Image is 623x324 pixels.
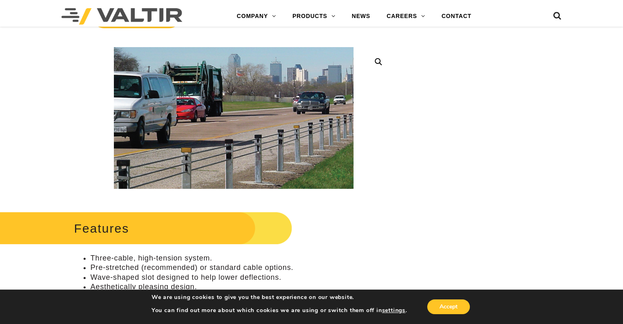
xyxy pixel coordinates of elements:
[229,8,284,25] a: COMPANY
[61,8,182,25] img: Valtir
[427,299,470,314] button: Accept
[378,8,433,25] a: CAREERS
[91,263,393,272] li: Pre-stretched (recommended) or standard cable options.
[91,282,393,292] li: Aesthetically pleasing design.
[91,273,393,282] li: Wave-shaped slot designed to help lower deflections.
[284,8,344,25] a: PRODUCTS
[344,8,378,25] a: NEWS
[91,254,393,263] li: Three-cable, high-tension system.
[433,8,480,25] a: CONTACT
[382,307,405,314] button: settings
[152,294,407,301] p: We are using cookies to give you the best experience on our website.
[152,307,407,314] p: You can find out more about which cookies we are using or switch them off in .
